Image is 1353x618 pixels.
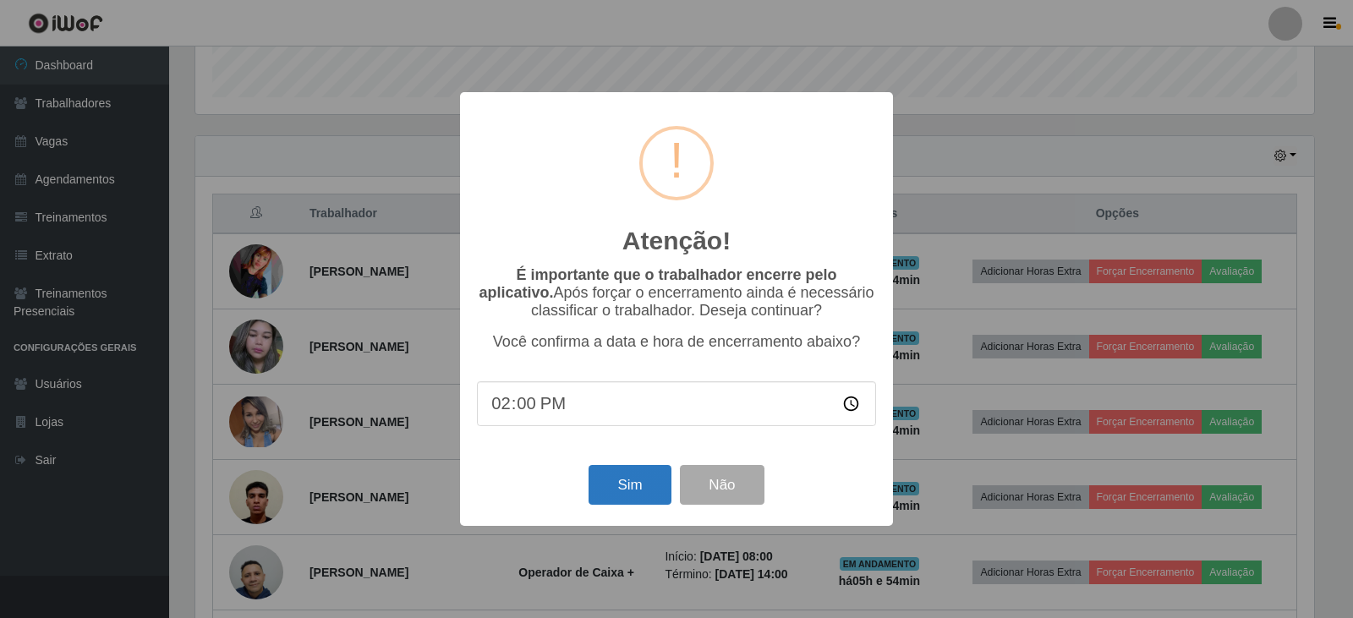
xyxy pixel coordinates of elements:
p: Após forçar o encerramento ainda é necessário classificar o trabalhador. Deseja continuar? [477,266,876,320]
button: Não [680,465,764,505]
h2: Atenção! [622,226,731,256]
button: Sim [589,465,671,505]
b: É importante que o trabalhador encerre pelo aplicativo. [479,266,836,301]
p: Você confirma a data e hora de encerramento abaixo? [477,333,876,351]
